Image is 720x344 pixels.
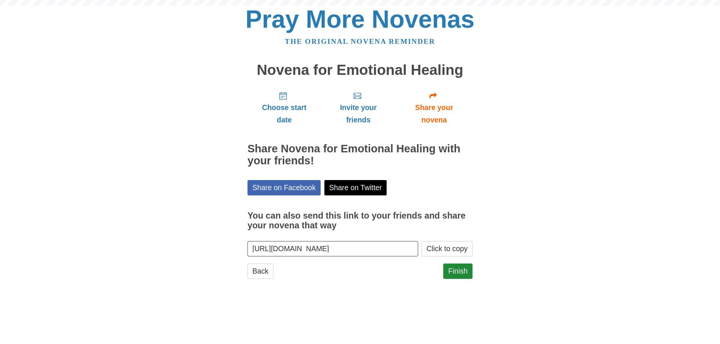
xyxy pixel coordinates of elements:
[246,5,475,33] a: Pray More Novenas
[324,180,387,195] a: Share on Twitter
[247,143,472,167] h2: Share Novena for Emotional Healing with your friends!
[247,180,321,195] a: Share on Facebook
[247,62,472,78] h1: Novena for Emotional Healing
[396,85,472,130] a: Share your novena
[421,241,472,256] button: Click to copy
[285,37,435,45] a: The original novena reminder
[328,101,388,126] span: Invite your friends
[247,211,472,230] h3: You can also send this link to your friends and share your novena that way
[443,264,472,279] a: Finish
[255,101,313,126] span: Choose start date
[247,85,321,130] a: Choose start date
[247,264,273,279] a: Back
[321,85,396,130] a: Invite your friends
[403,101,465,126] span: Share your novena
